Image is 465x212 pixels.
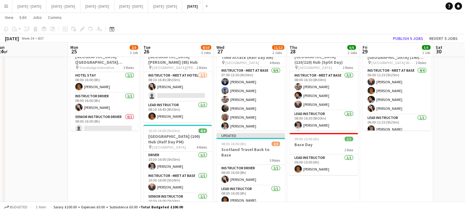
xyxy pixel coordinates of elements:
span: Wed [216,45,224,50]
app-job-card: 09:00-15:00 (6h)1/1Base Day1 RoleLead Instructor1/109:00-15:00 (6h)[PERSON_NAME] [290,133,358,175]
span: Fri [363,45,367,50]
app-card-role: Instructor Driver1/108:00-16:00 (8h)[PERSON_NAME] [216,165,285,185]
div: 1 Job [422,50,430,55]
span: 4 Roles [270,60,280,65]
div: 3 Jobs [201,50,211,55]
button: Publish 5 jobs [390,34,426,42]
span: View [5,15,13,20]
app-card-role: Instructor - Meet at Base6/607:00-13:30 (6h30m)[PERSON_NAME][PERSON_NAME][PERSON_NAME][PERSON_NAM... [216,67,285,132]
h3: Scotland Travel Back to Base [216,147,285,158]
div: 2 Jobs [348,50,357,55]
span: Jobs [33,15,42,20]
span: 11/12 [272,45,284,50]
span: 4 Roles [197,145,207,149]
span: 1/1 [345,137,353,141]
app-card-role: Senior Instructor Driver0/108:00-16:00 (8h) [70,113,139,134]
div: Salary £100.00 + Expenses £0.00 + Subsistence £0.00 = [54,205,183,209]
div: [DATE] [5,35,19,41]
app-card-role: Instructor Driver1/108:00-16:00 (8h)[PERSON_NAME] [70,93,139,113]
span: 5/5 [422,45,430,50]
app-card-role: Instructor - Meet at Base1/110:30-16:00 (5h30m)[PERSON_NAME] [143,172,212,193]
app-card-role: Driver1/110:30-16:00 (5h30m)[PERSON_NAME] [143,152,212,172]
span: Mon [70,45,78,50]
span: 28 [289,48,297,55]
span: 25 [69,48,78,55]
span: 2/3 [271,142,280,146]
h3: [GEOGRAPHIC_DATA][PERSON_NAME] (85) Hub [143,54,212,65]
div: Updated [216,133,285,138]
span: 09:00-15:00 (6h) [294,137,319,141]
button: [DATE] [182,0,203,12]
span: 6/6 [347,45,356,50]
span: 29 [362,48,367,55]
h3: [GEOGRAPHIC_DATA] (110/110) Hub (Split Day) [290,54,358,65]
span: 1 Role [344,148,353,152]
span: Thu [290,45,297,50]
h3: [GEOGRAPHIC_DATA] ([GEOGRAPHIC_DATA][PERSON_NAME]) - [GEOGRAPHIC_DATA][PERSON_NAME] [70,54,139,65]
app-job-card: Updated08:00-16:00 (8h)2/3[GEOGRAPHIC_DATA] ([GEOGRAPHIC_DATA][PERSON_NAME]) - [GEOGRAPHIC_DATA][... [70,40,139,131]
button: [DATE] - [DATE] [46,0,80,12]
button: [DATE] - [DATE] [148,0,182,12]
app-job-card: 07:00-13:30 (6h30m)9/9[GEOGRAPHIC_DATA] (270) Time Attack (Half Day AM) [GEOGRAPHIC_DATA]4 RolesI... [216,40,285,131]
h3: Base Day [290,142,358,147]
span: 27 [216,48,224,55]
app-job-card: Updated08:00-16:30 (8h30m)5/5[GEOGRAPHIC_DATA] (110/110) Hub (Split Day) [GEOGRAPHIC_DATA]2 Roles... [290,40,358,131]
span: Sat [436,45,442,50]
span: Tue [143,45,150,50]
span: Week 34 [20,36,35,41]
span: 2 Roles [197,65,207,70]
app-card-role: Lead Instructor1/106:00-11:25 (5h25m)[PERSON_NAME] [363,114,431,135]
app-card-role: Lead Instructor1/109:00-15:00 (6h)[PERSON_NAME] [290,154,358,175]
a: Jobs [30,13,44,21]
app-card-role: Lead Instructor1/108:10-16:45 (8h35m)[PERSON_NAME] [143,102,212,122]
div: 1 Job [130,50,138,55]
span: [GEOGRAPHIC_DATA] Wimbledon [371,60,416,65]
span: Budgeted [10,205,28,209]
span: 30 [435,48,442,55]
span: 2 Roles [416,60,426,65]
span: [GEOGRAPHIC_DATA] [225,60,259,65]
span: Comms [48,15,62,20]
span: 1 item [34,205,48,209]
span: [GEOGRAPHIC_DATA] [298,65,332,70]
button: Budgeted [3,204,28,210]
span: 08:00-16:00 (8h) [221,142,246,146]
a: Comms [46,13,64,21]
div: 2 Jobs [272,50,284,55]
span: 3 Roles [270,158,280,163]
button: [DATE] - [DATE] [80,0,114,12]
button: Revert 5 jobs [427,34,460,42]
span: 8/10 [201,45,211,50]
a: View [2,13,16,21]
span: 2/3 [130,45,138,50]
span: 2 Roles [343,65,353,70]
span: [GEOGRAPHIC_DATA] [152,145,186,149]
span: 3 Roles [124,65,134,70]
button: [DATE] - [DATE] [114,0,148,12]
app-card-role: Lead Instructor1/108:00-16:00 (8h)[PERSON_NAME] [216,185,285,206]
span: 10:30-16:00 (5h30m) [148,128,180,133]
app-card-role: Instructor - Meet at Base4/406:00-11:25 (5h25m)[PERSON_NAME][PERSON_NAME][PERSON_NAME][PERSON_NAME] [363,67,431,114]
span: Total Budgeted £100.00 [141,205,183,209]
div: BST [38,36,44,41]
span: Travelodge Glenrothes [79,65,114,70]
app-job-card: Updated08:10-16:45 (8h35m)2/3[GEOGRAPHIC_DATA][PERSON_NAME] (85) Hub [GEOGRAPHIC_DATA][PERSON_NAM... [143,40,212,122]
span: Edit [20,15,27,20]
h3: [GEOGRAPHIC_DATA] (100) Hub (Half Day PM) [143,134,212,145]
a: Edit [17,13,29,21]
button: [DATE] - [DATE] [13,0,46,12]
app-card-role: Hotel Stay1/108:00-16:00 (8h)[PERSON_NAME] [70,72,139,93]
span: [GEOGRAPHIC_DATA][PERSON_NAME] [152,65,197,70]
app-card-role: Lead Instructor2/208:00-16:30 (8h30m)[PERSON_NAME] [290,110,358,140]
span: 26 [142,48,150,55]
app-card-role: Instructor - Meet at Base3/308:00-16:30 (8h30m)[PERSON_NAME][PERSON_NAME][PERSON_NAME] [290,72,358,110]
app-job-card: 06:00-11:25 (5h25m)5/5[GEOGRAPHIC_DATA], [GEOGRAPHIC_DATA] (140) Hub (Half Day AM) [GEOGRAPHIC_DA... [363,40,431,131]
span: 4/4 [198,128,207,133]
app-card-role: Instructor - Meet at Hotel1/208:10-16:45 (8h35m)[PERSON_NAME] [143,72,212,102]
